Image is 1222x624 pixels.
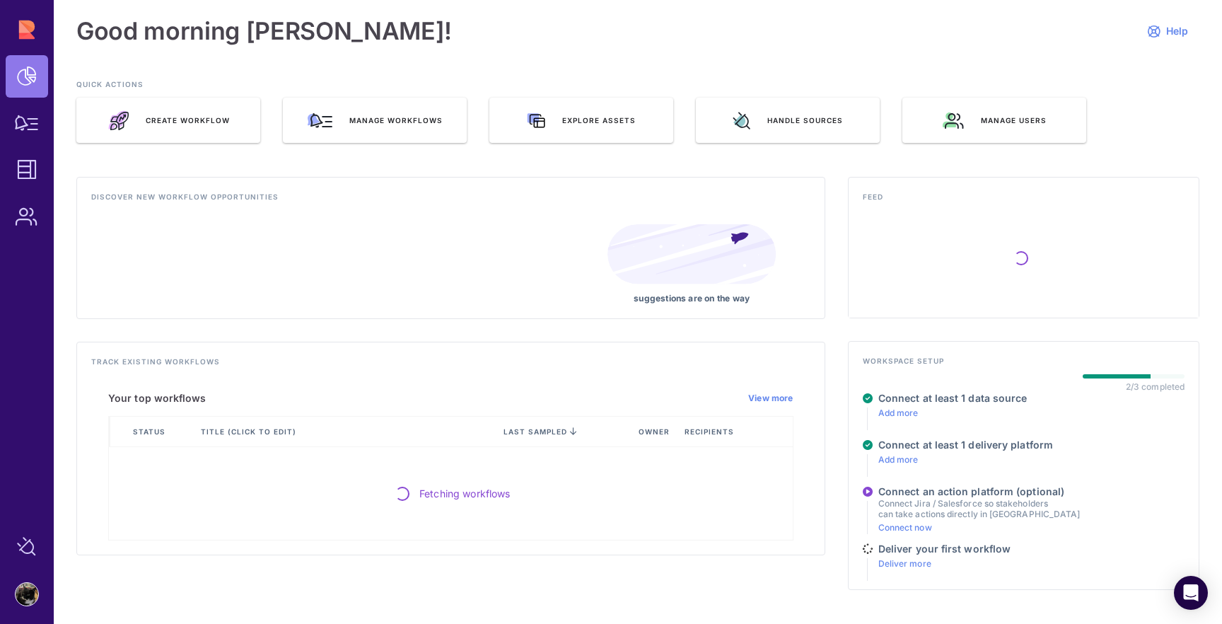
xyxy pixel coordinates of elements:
h5: Your top workflows [108,392,206,405]
h1: Good morning [PERSON_NAME]! [76,17,452,45]
h4: Workspace setup [863,356,1185,374]
a: Connect now [878,522,932,533]
h4: Track existing workflows [91,357,810,375]
span: Status [133,427,168,437]
img: account-photo [16,583,38,606]
span: Explore assets [562,115,636,125]
p: suggestions are on the way [607,293,776,304]
span: Help [1166,25,1188,37]
h3: QUICK ACTIONS [76,79,1199,98]
h4: Connect an action platform (optional) [878,485,1080,498]
a: Add more [878,454,919,465]
p: Connect Jira / Salesforce so stakeholders can take actions directly in [GEOGRAPHIC_DATA] [878,498,1080,519]
div: Open Intercom Messenger [1174,576,1208,610]
span: last sampled [504,427,567,436]
a: Add more [878,408,919,418]
h4: Connect at least 1 data source [878,392,1028,405]
img: rocket_launch.e46a70e1.svg [107,110,129,131]
a: View more [748,393,793,404]
span: Recipients [685,427,737,437]
a: Deliver more [878,558,931,569]
span: Handle sources [767,115,843,125]
span: Owner [639,427,673,437]
span: Manage users [981,115,1047,125]
span: Create Workflow [146,115,230,125]
span: Manage workflows [349,115,443,125]
h4: Feed [863,192,1185,210]
h4: Discover new workflow opportunities [91,192,810,210]
h4: Connect at least 1 delivery platform [878,439,1053,451]
span: Fetching workflows [419,486,511,501]
span: Title (click to edit) [201,427,299,437]
h4: Deliver your first workflow [878,543,1011,555]
div: 2/3 completed [1126,381,1185,392]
